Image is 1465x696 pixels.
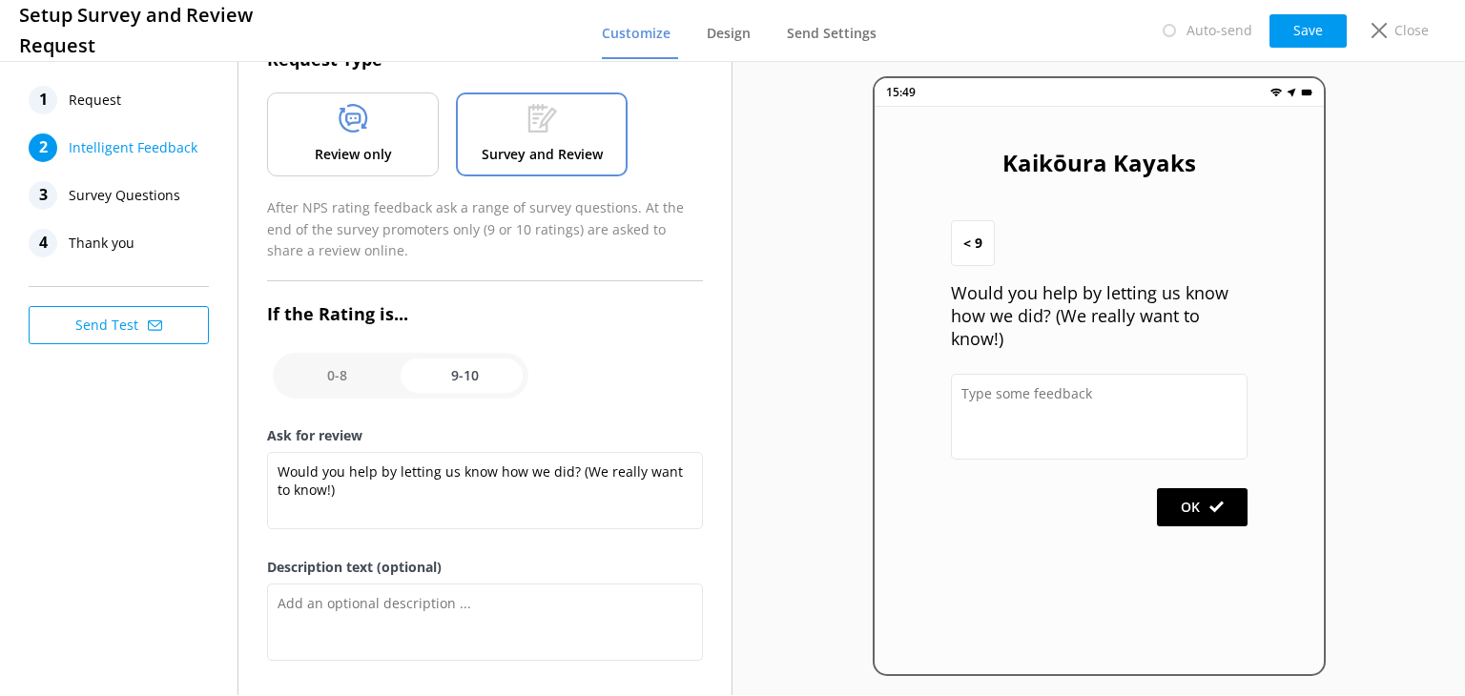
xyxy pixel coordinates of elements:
div: 4 [29,229,57,257]
textarea: Would you help by letting us know how we did? (We really want to know!) [267,452,703,529]
span: Intelligent Feedback [69,133,197,162]
p: Survey and Review [482,144,603,165]
img: near-me.png [1286,87,1297,98]
span: Send Settings [787,24,877,43]
span: Survey Questions [69,181,180,210]
p: Review only [315,144,392,165]
img: wifi.png [1270,87,1282,98]
div: 1 [29,86,57,114]
img: battery.png [1301,87,1312,98]
span: Design [707,24,751,43]
p: Close [1394,20,1429,41]
div: 3 [29,181,57,210]
label: Description text (optional) [267,557,703,578]
h2: Kaikōura Kayaks [951,145,1248,181]
span: Request [69,86,121,114]
label: Ask for review [267,425,703,446]
p: Would you help by letting us know how we did? (We really want to know!) [951,281,1248,350]
span: < 9 [963,233,982,254]
span: Thank you [69,229,134,257]
p: 15:49 [886,83,916,101]
h3: If the Rating is... [267,300,703,328]
p: After NPS rating feedback ask a range of survey questions. At the end of the survey promoters onl... [267,197,703,261]
button: OK [1157,488,1248,526]
button: Save [1269,14,1347,48]
p: Auto-send [1186,20,1252,41]
div: 2 [29,133,57,162]
button: Send Test [29,306,209,344]
span: Customize [602,24,671,43]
